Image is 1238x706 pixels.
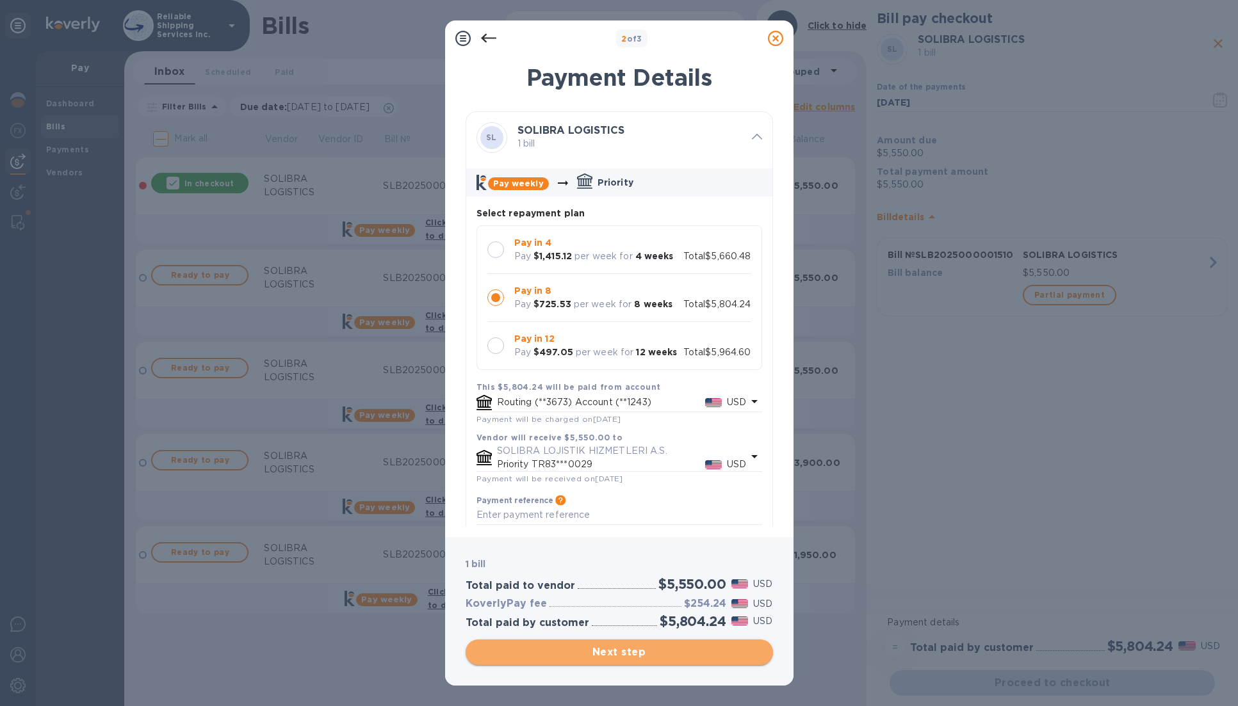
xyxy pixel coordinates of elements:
b: $497.05 [533,347,573,357]
b: Select repayment plan [476,208,585,218]
h3: $254.24 [684,598,726,610]
p: 1 bill [517,137,742,150]
b: 8 weeks [634,299,672,309]
p: Total $5,660.48 [683,250,751,263]
span: Payment will be received on [DATE] [476,474,623,483]
img: USD [731,599,749,608]
h3: KoverlyPay fee [466,598,547,610]
b: Pay in 12 [514,333,555,344]
b: $725.53 [533,299,571,309]
b: SL [486,132,497,142]
p: Pay [514,298,531,311]
h1: Payment Details [466,64,773,91]
h2: $5,804.24 [660,613,726,629]
img: USD [705,460,722,469]
h2: $5,550.00 [658,576,726,592]
img: USD [705,398,722,407]
div: SLSOLIBRA LOGISTICS 1 bill [466,112,772,163]
p: USD [727,396,746,409]
p: USD [753,597,772,611]
img: USD [731,616,749,625]
h3: Total paid to vendor [466,580,575,592]
p: SOLIBRA LOJISTIK HIZMETLERI A.S. [497,444,747,458]
h3: Total paid by customer [466,617,589,629]
button: Next step [466,639,773,665]
p: per week for [576,346,634,359]
b: Pay weekly [493,179,544,188]
span: 2 [621,34,626,44]
p: Routing (**3673) Account (**1243) [497,396,705,409]
p: USD [727,458,746,471]
p: Priority TR83***0029 [497,458,705,471]
b: Vendor will receive $5,550.00 to [476,433,623,442]
p: Priority [598,176,633,189]
b: SOLIBRA LOGISTICS [517,124,624,136]
b: 4 weeks [635,251,674,261]
p: USD [753,577,772,591]
b: This $5,804.24 will be paid from account [476,382,661,392]
b: Pay in 4 [514,237,552,248]
b: 12 weeks [636,347,677,357]
p: Pay [514,346,531,359]
h3: Payment reference [476,496,553,505]
span: Payment will be charged on [DATE] [476,414,621,424]
span: Next step [476,645,763,660]
b: of 3 [621,34,642,44]
p: Pay [514,250,531,263]
img: USD [731,579,749,588]
b: $1,415.12 [533,251,572,261]
p: Total $5,804.24 [683,298,751,311]
p: per week for [574,250,633,263]
b: Pay in 8 [514,285,552,296]
b: 1 bill [466,559,486,569]
p: USD [753,614,772,628]
p: per week for [574,298,632,311]
p: Total $5,964.60 [683,346,751,359]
